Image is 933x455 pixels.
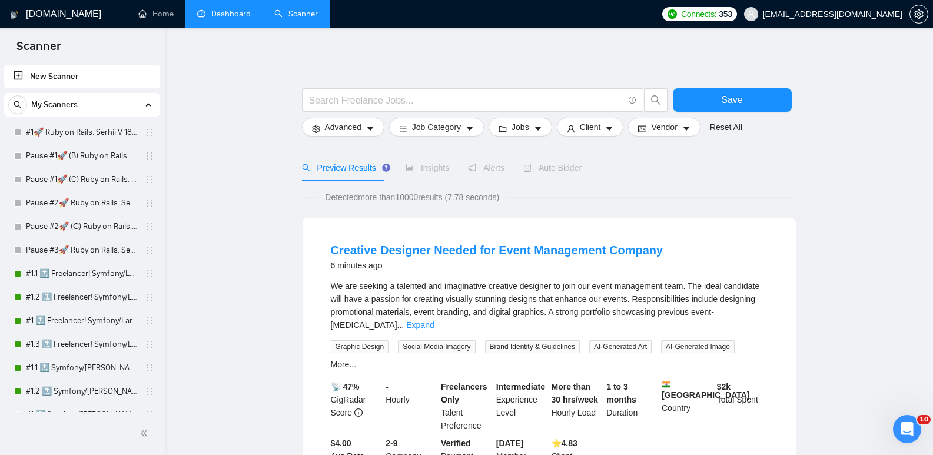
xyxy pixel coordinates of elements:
[496,439,523,448] b: [DATE]
[331,258,663,273] div: 6 minutes ago
[26,309,138,333] a: #1 🔝 Freelancer! Symfony/Laravel [PERSON_NAME] 15/03 CoverLetter changed
[710,121,742,134] a: Reset All
[717,382,731,391] b: $ 2k
[138,9,174,19] a: homeHome
[606,382,636,404] b: 1 to 3 months
[26,144,138,168] a: Pause #1🚀 (B) Ruby on Rails. Serhii V 18/03
[399,124,407,133] span: bars
[331,244,663,257] a: Creative Designer Needed for Event Management Company
[328,380,384,432] div: GigRadar Score
[331,360,357,369] a: More...
[589,340,652,353] span: AI-Generated Art
[145,387,154,396] span: holder
[302,163,387,172] span: Preview Results
[645,95,667,105] span: search
[331,280,768,331] div: We are seeking a talented and imaginative creative designer to join our event management team. Th...
[468,163,504,172] span: Alerts
[910,9,928,19] span: setting
[31,93,78,117] span: My Scanners
[644,88,668,112] button: search
[145,410,154,420] span: holder
[441,382,487,404] b: Freelancers Only
[366,124,374,133] span: caret-down
[466,124,474,133] span: caret-down
[629,97,636,104] span: info-circle
[325,121,361,134] span: Advanced
[197,9,251,19] a: dashboardDashboard
[302,164,310,172] span: search
[389,118,484,137] button: barsJob Categorycaret-down
[26,403,138,427] a: #1 🔝 Symfony/[PERSON_NAME] (Viktoriia)
[893,415,921,443] iframe: Intercom live chat
[659,380,715,432] div: Country
[721,92,742,107] span: Save
[406,320,434,330] a: Expand
[662,380,750,400] b: [GEOGRAPHIC_DATA]
[383,380,439,432] div: Hourly
[381,162,391,173] div: Tooltip anchor
[552,382,598,404] b: More than 30 hrs/week
[439,380,494,432] div: Talent Preference
[26,191,138,215] a: Pause #2🚀 Ruby on Rails. Serhii V 18/03
[523,164,532,172] span: robot
[26,238,138,262] a: Pause #3🚀 Ruby on Rails. Serhii V 18/03
[499,124,507,133] span: folder
[909,5,928,24] button: setting
[468,164,476,172] span: notification
[145,316,154,326] span: holder
[145,128,154,137] span: holder
[604,380,659,432] div: Duration
[681,8,716,21] span: Connects:
[331,340,389,353] span: Graphic Design
[145,269,154,278] span: holder
[8,95,27,114] button: search
[26,380,138,403] a: #1.2 🔝 Symfony/[PERSON_NAME] (Viktoriia)
[309,93,623,108] input: Search Freelance Jobs...
[312,124,320,133] span: setting
[145,340,154,349] span: holder
[673,88,792,112] button: Save
[494,380,549,432] div: Experience Level
[354,408,363,417] span: info-circle
[557,118,624,137] button: userClientcaret-down
[9,101,26,109] span: search
[26,121,138,144] a: #1🚀 Ruby on Rails. Serhii V 18/03
[489,118,552,137] button: folderJobscaret-down
[140,427,152,439] span: double-left
[662,380,670,388] img: 🇮🇳
[26,215,138,238] a: Pause #2🚀 (С) Ruby on Rails. Serhii V 18/03
[406,164,414,172] span: area-chart
[534,124,542,133] span: caret-down
[651,121,677,134] span: Vendor
[26,333,138,356] a: #1.3 🔝 Freelancer! Symfony/Laravel [PERSON_NAME] 15/03 CoverLetter changed
[549,380,605,432] div: Hourly Load
[302,118,384,137] button: settingAdvancedcaret-down
[747,10,755,18] span: user
[406,163,449,172] span: Insights
[580,121,601,134] span: Client
[485,340,580,353] span: Brand Identity & Guidelines
[26,356,138,380] a: #1.1 🔝 Symfony/[PERSON_NAME] (Viktoriia)
[567,124,575,133] span: user
[605,124,613,133] span: caret-down
[682,124,690,133] span: caret-down
[715,380,770,432] div: Total Spent
[331,281,760,330] span: We are seeking a talented and imaginative creative designer to join our event management team. Th...
[909,9,928,19] a: setting
[386,439,397,448] b: 2-9
[145,175,154,184] span: holder
[412,121,461,134] span: Job Category
[552,439,577,448] b: ⭐️ 4.83
[386,382,389,391] b: -
[4,65,160,88] li: New Scanner
[274,9,318,19] a: searchScanner
[317,191,507,204] span: Detected more than 10000 results (7.78 seconds)
[145,245,154,255] span: holder
[26,285,138,309] a: #1.2 🔝 Freelancer! Symfony/Laravel [PERSON_NAME] 15/03 CoverLetter changed
[7,38,70,62] span: Scanner
[145,222,154,231] span: holder
[331,439,351,448] b: $4.00
[26,168,138,191] a: Pause #1🚀 (C) Ruby on Rails. Serhii V 18/03
[523,163,582,172] span: Auto Bidder
[145,151,154,161] span: holder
